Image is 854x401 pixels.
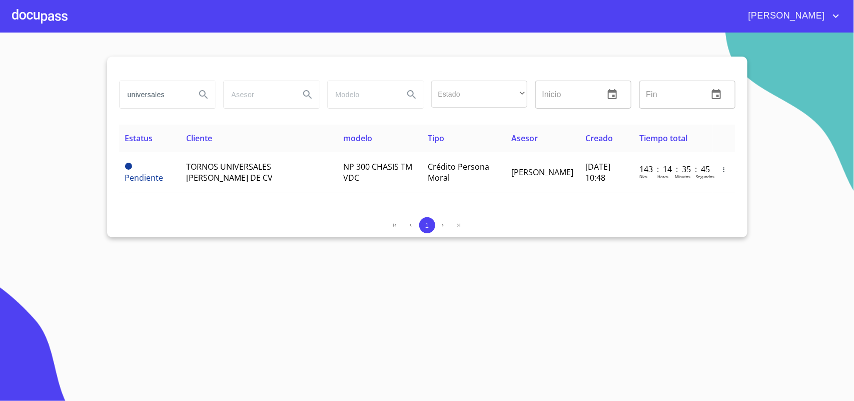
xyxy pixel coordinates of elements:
span: Tiempo total [639,133,687,144]
button: Search [296,83,320,107]
span: modelo [343,133,372,144]
p: Segundos [696,174,714,179]
div: ​ [431,81,527,108]
input: search [120,81,188,108]
p: Horas [657,174,668,179]
span: NP 300 CHASIS TM VDC [343,161,412,183]
button: Search [400,83,424,107]
span: TORNOS UNIVERSALES [PERSON_NAME] DE CV [186,161,273,183]
span: Pendiente [125,163,132,170]
span: Crédito Persona Moral [428,161,489,183]
span: [DATE] 10:48 [585,161,610,183]
button: Search [192,83,216,107]
button: 1 [419,217,435,233]
input: search [224,81,292,108]
span: 1 [425,222,429,229]
span: Pendiente [125,172,164,183]
span: [PERSON_NAME] [741,8,830,24]
span: Tipo [428,133,444,144]
span: Estatus [125,133,153,144]
p: Dias [639,174,647,179]
span: Cliente [186,133,212,144]
button: account of current user [741,8,842,24]
span: Asesor [511,133,538,144]
p: Minutos [675,174,690,179]
span: [PERSON_NAME] [511,167,573,178]
input: search [328,81,396,108]
span: Creado [585,133,613,144]
p: 143 : 14 : 35 : 45 [639,164,707,175]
